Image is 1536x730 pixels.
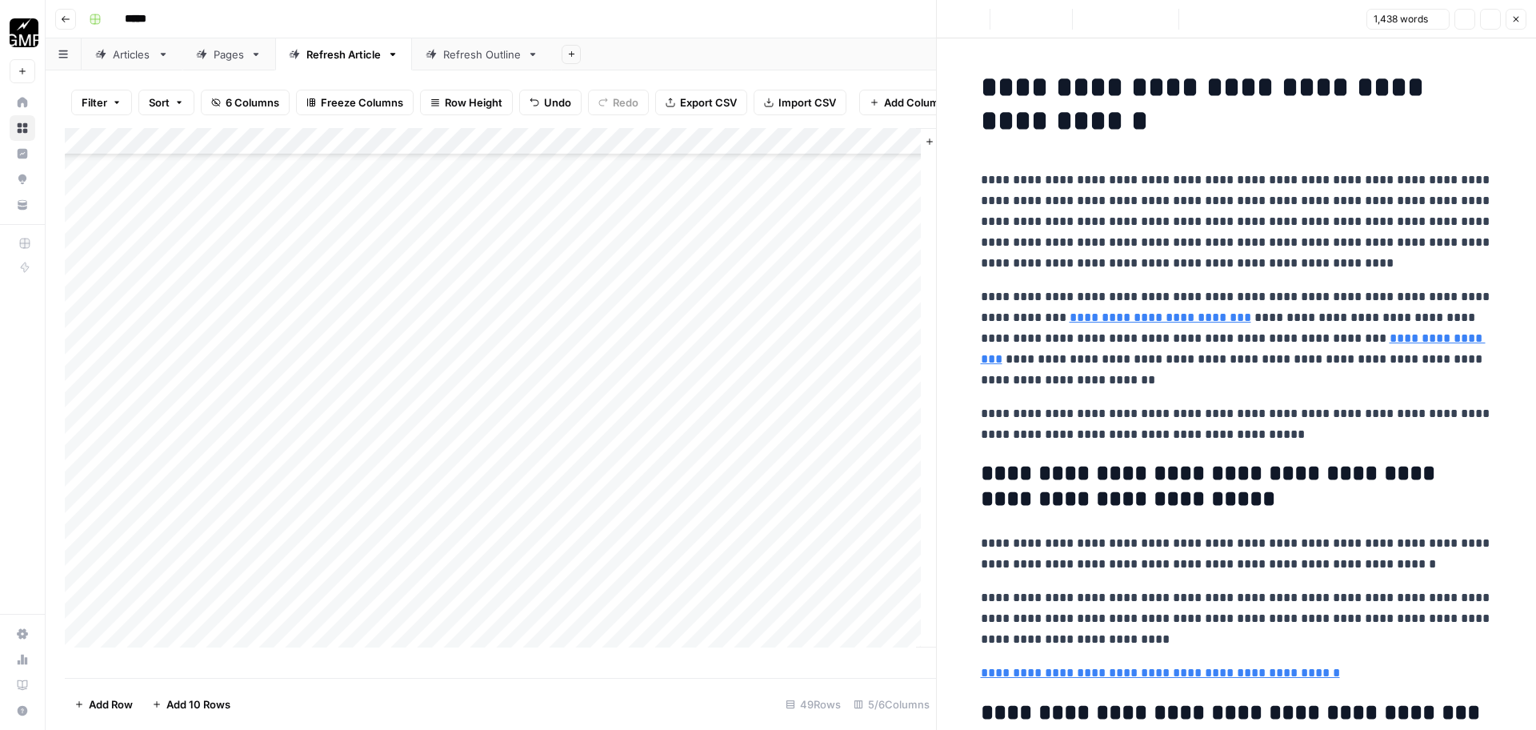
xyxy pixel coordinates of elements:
span: Freeze Columns [321,94,403,110]
button: Undo [519,90,582,115]
span: Undo [544,94,571,110]
button: Sort [138,90,194,115]
div: 5/6 Columns [847,692,936,717]
button: Freeze Columns [296,90,414,115]
span: 1,438 words [1374,12,1428,26]
button: Import CSV [754,90,846,115]
div: Refresh Article [306,46,381,62]
div: Refresh Outline [443,46,521,62]
span: Add 10 Rows [166,696,230,712]
button: Filter [71,90,132,115]
span: Row Height [445,94,502,110]
div: 49 Rows [779,692,847,717]
span: Import CSV [778,94,836,110]
a: Articles [82,38,182,70]
button: 6 Columns [201,90,290,115]
button: Workspace: Growth Marketing Pro [10,13,35,53]
a: Learning Hub [10,672,35,698]
a: Settings [10,621,35,647]
button: Add Row [65,692,142,717]
button: 1,438 words [1366,9,1450,30]
button: Redo [588,90,649,115]
span: Add Column [884,94,946,110]
a: Refresh Article [275,38,412,70]
div: Pages [214,46,244,62]
img: Growth Marketing Pro Logo [10,18,38,47]
a: Insights [10,141,35,166]
button: Export CSV [655,90,747,115]
button: Add Column [859,90,956,115]
a: Refresh Outline [412,38,552,70]
span: Filter [82,94,107,110]
button: Add 10 Rows [142,692,240,717]
button: Row Height [420,90,513,115]
a: Home [10,90,35,115]
button: Help + Support [10,698,35,724]
a: Pages [182,38,275,70]
a: Opportunities [10,166,35,192]
a: Usage [10,647,35,672]
span: Sort [149,94,170,110]
a: Browse [10,115,35,141]
span: Redo [613,94,638,110]
a: Your Data [10,192,35,218]
div: Articles [113,46,151,62]
span: Add Row [89,696,133,712]
span: Export CSV [680,94,737,110]
span: 6 Columns [226,94,279,110]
